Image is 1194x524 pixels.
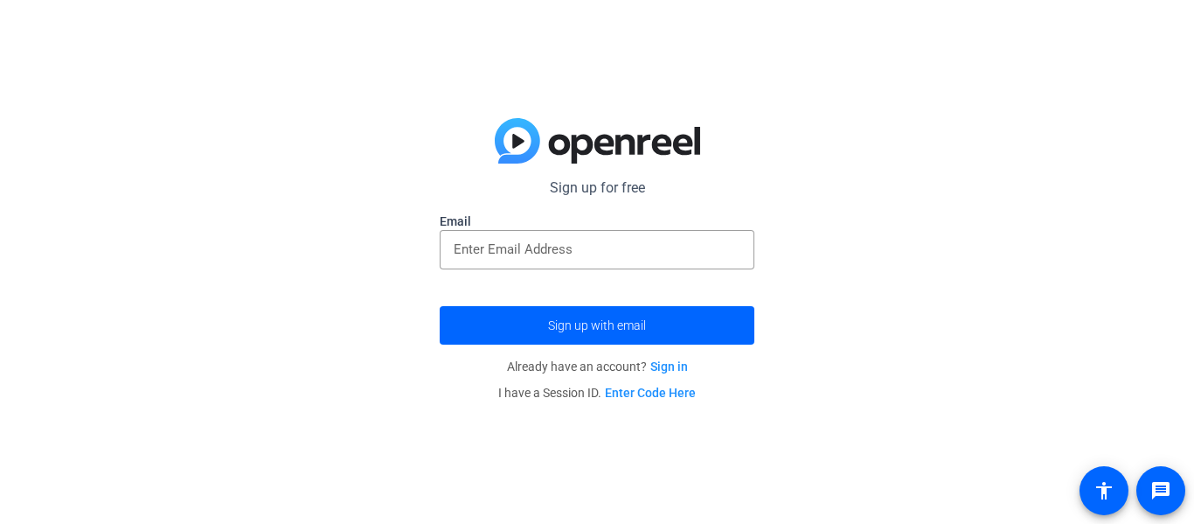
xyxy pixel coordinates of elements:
img: blue-gradient.svg [495,118,700,164]
a: Sign in [650,360,688,374]
mat-icon: accessibility [1093,480,1114,501]
button: Sign up with email [440,306,754,345]
label: Email [440,213,754,230]
p: Sign up for free [440,178,754,199]
span: Already have an account? [507,360,688,374]
a: Enter Code Here [605,386,696,400]
input: Enter Email Address [454,239,740,260]
mat-icon: message [1150,480,1171,501]
span: I have a Session ID. [498,386,696,400]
